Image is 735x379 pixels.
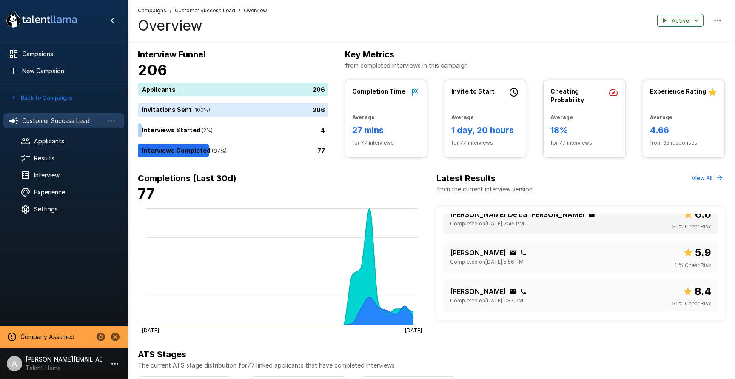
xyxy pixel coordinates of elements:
[672,222,711,231] span: 50 % Cheat Risk
[683,245,711,261] span: Overall score out of 10
[451,139,519,147] span: for 77 interviews
[689,171,725,185] button: View All
[550,139,618,147] span: for 77 interviews
[695,285,711,297] b: 8.4
[317,146,325,155] p: 77
[170,6,171,15] span: /
[345,49,394,60] b: Key Metrics
[352,123,420,137] h6: 27 mins
[520,249,527,256] div: Click to copy
[451,114,474,120] b: Average
[352,114,375,120] b: Average
[138,173,236,183] b: Completions (Last 30d)
[138,7,166,14] u: Campaigns
[138,185,154,202] b: 77
[405,327,422,333] tspan: [DATE]
[450,258,524,266] span: Completed on [DATE] 5:56 PM
[436,185,533,194] p: from the current interview version
[175,6,235,15] span: Customer Success Lead
[352,139,420,147] span: for 77 interviews
[313,105,325,114] p: 206
[436,173,496,183] b: Latest Results
[650,88,706,95] b: Experience Rating
[239,6,240,15] span: /
[450,209,585,219] p: [PERSON_NAME] De La [PERSON_NAME]
[550,123,618,137] h6: 18%
[142,327,159,333] tspan: [DATE]
[244,6,267,15] span: Overview
[588,211,595,218] div: Click to copy
[683,283,711,299] span: Overall score out of 10
[657,14,704,27] button: Active
[138,49,205,60] b: Interview Funnel
[451,123,519,137] h6: 1 day, 20 hours
[450,219,524,228] span: Completed on [DATE] 7:45 PM
[313,85,325,94] p: 206
[450,248,506,258] p: [PERSON_NAME]
[520,288,527,295] div: Click to copy
[695,208,711,220] b: 6.6
[451,88,495,95] b: Invite to Start
[550,114,573,120] b: Average
[550,88,584,103] b: Cheating Probability
[138,349,186,359] b: ATS Stages
[672,299,711,308] span: 50 % Cheat Risk
[650,123,718,137] h6: 4.66
[650,139,718,147] span: from 65 responses
[450,286,506,296] p: [PERSON_NAME]
[695,246,711,259] b: 5.9
[138,61,167,79] b: 206
[675,261,711,270] span: 11 % Cheat Risk
[138,17,267,34] h4: Overview
[650,114,672,120] b: Average
[138,361,725,370] p: The current ATS stage distribution for 77 linked applicants that have completed interviews
[683,206,711,222] span: Overall score out of 10
[510,249,516,256] div: Click to copy
[321,126,325,135] p: 4
[450,296,523,305] span: Completed on [DATE] 1:37 PM
[352,88,405,95] b: Completion Time
[345,61,725,70] p: from completed interviews in this campaign
[510,288,516,295] div: Click to copy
